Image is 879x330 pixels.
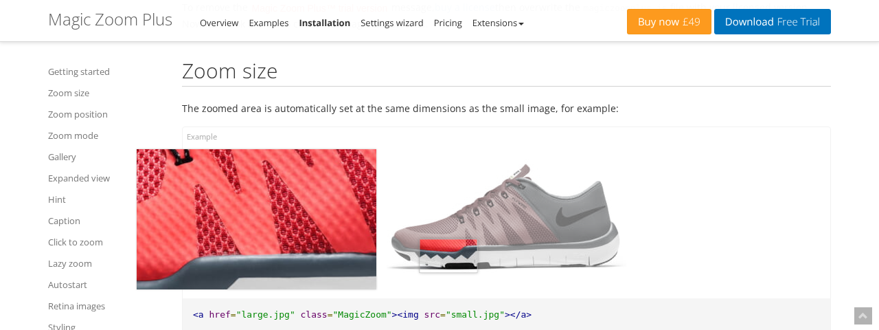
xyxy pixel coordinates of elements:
a: Overview [200,16,238,29]
span: "small.jpg" [446,309,505,320]
a: Hint [48,191,165,208]
span: "large.jpg" [236,309,295,320]
a: Click to zoom [48,234,165,250]
a: Lazy zoom [48,255,165,272]
span: = [440,309,446,320]
a: Caption [48,212,165,229]
a: Buy now£49 [627,9,711,34]
span: £49 [679,16,700,27]
span: "MagicZoom" [333,309,392,320]
span: ></a> [505,309,532,320]
a: Settings wizard [361,16,424,29]
h2: Zoom size [182,59,831,87]
span: = [328,309,333,320]
span: <a [193,309,204,320]
span: = [231,309,236,320]
a: Zoom size [48,85,165,101]
a: Pricing [434,16,462,29]
a: Expanded view [48,170,165,186]
a: Getting started [48,63,165,80]
span: src [424,309,440,320]
span: Free Trial [774,16,820,27]
a: Retina images [48,298,165,314]
a: Installation [299,16,350,29]
a: Extensions [472,16,524,29]
span: class [301,309,328,320]
a: Autostart [48,276,165,293]
a: Gallery [48,148,165,165]
span: ><img [392,309,419,320]
h1: Magic Zoom Plus [48,10,172,28]
span: href [209,309,230,320]
a: Examples [249,16,288,29]
a: Zoom mode [48,127,165,144]
a: DownloadFree Trial [714,9,831,34]
a: Zoom position [48,106,165,122]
